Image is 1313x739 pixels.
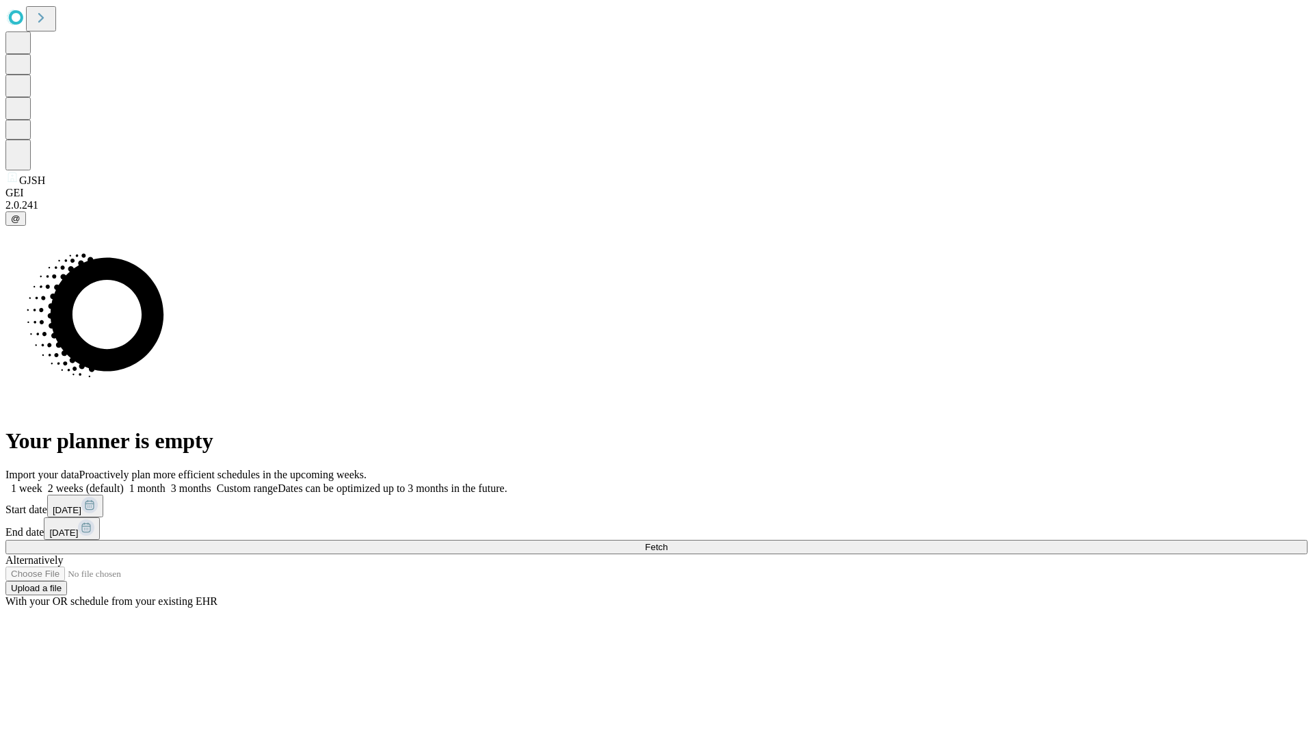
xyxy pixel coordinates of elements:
h1: Your planner is empty [5,428,1308,454]
button: @ [5,211,26,226]
div: GEI [5,187,1308,199]
span: 1 week [11,482,42,494]
span: Custom range [217,482,278,494]
span: Import your data [5,469,79,480]
span: 2 weeks (default) [48,482,124,494]
button: Fetch [5,540,1308,554]
span: GJSH [19,174,45,186]
button: [DATE] [44,517,100,540]
span: [DATE] [49,528,78,538]
div: End date [5,517,1308,540]
button: [DATE] [47,495,103,517]
span: 3 months [171,482,211,494]
span: Proactively plan more efficient schedules in the upcoming weeks. [79,469,367,480]
span: With your OR schedule from your existing EHR [5,595,217,607]
button: Upload a file [5,581,67,595]
span: 1 month [129,482,165,494]
span: Fetch [645,542,667,552]
span: [DATE] [53,505,81,515]
span: Dates can be optimized up to 3 months in the future. [278,482,507,494]
span: @ [11,213,21,224]
div: Start date [5,495,1308,517]
span: Alternatively [5,554,63,566]
div: 2.0.241 [5,199,1308,211]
